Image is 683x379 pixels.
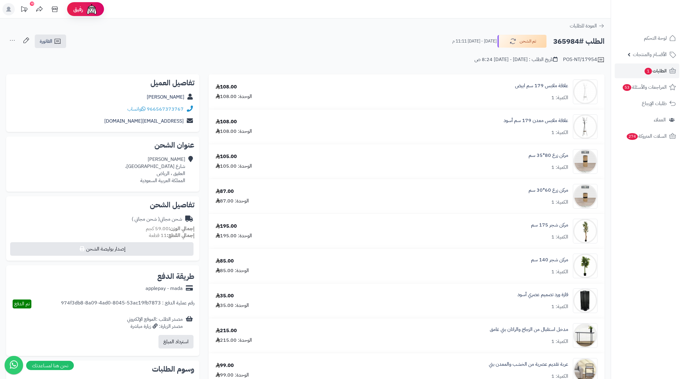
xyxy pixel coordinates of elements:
span: العودة للطلبات [570,22,597,30]
span: السلات المتروكة [626,132,667,141]
div: 195.00 [216,223,237,230]
div: الوحدة: 195.00 [216,232,252,239]
span: تم الدفع [14,300,30,308]
h2: الطلب #365984 [553,35,605,48]
div: [PERSON_NAME] شارع [GEOGRAPHIC_DATA]، العقيق ، الرياض المملكة العربية السعودية [125,156,185,184]
div: 10 [30,2,34,6]
div: applepay - mada [146,285,183,292]
img: 1750323406-1-90x90.jpg [573,219,597,243]
span: طلبات الإرجاع [642,99,667,108]
button: إصدار بوليصة الشحن [10,242,194,256]
span: الطلبات [644,67,667,75]
a: عربة تقديم عصرية من الخشب والمعدن بني [489,361,568,368]
img: 1698238294-2-90x90.png [573,79,597,104]
span: المراجعات والأسئلة [622,83,667,92]
a: 966567373767 [147,105,184,113]
a: مركن شجر 175 سم [531,222,568,229]
div: POS-NT/17954 [563,56,605,63]
div: الوحدة: 99.00 [216,372,249,379]
div: 215.00 [216,327,237,334]
a: طلبات الإرجاع [615,96,679,111]
small: [DATE] - [DATE] 11:11 م [452,38,497,44]
a: تحديثات المنصة [16,3,32,17]
img: 1742299517-1-90x90.jpg [573,184,597,209]
div: الكمية: 1 [551,199,568,206]
div: شحن مجاني [132,216,182,223]
a: السلات المتروكة274 [615,129,679,144]
div: 99.00 [216,362,234,369]
span: رفيق [73,6,83,13]
div: الكمية: 1 [551,303,568,310]
strong: إجمالي الوزن: [169,225,194,232]
h2: تفاصيل الشحن [11,201,194,209]
span: 53 [623,84,631,91]
span: الأقسام والمنتجات [633,50,667,59]
h2: وسوم الطلبات [11,365,194,373]
div: مصدر الطلب :الموقع الإلكتروني [127,316,183,330]
div: 87.00 [216,188,234,195]
span: الفاتورة [40,38,52,45]
h2: عنوان الشحن [11,141,194,149]
div: 105.00 [216,153,237,160]
a: مدخل استقبال من الزجاج والراتان بني غامق [490,326,568,333]
div: 85.00 [216,258,234,265]
div: 108.00 [216,118,237,125]
div: الوحدة: 35.00 [216,302,249,309]
div: الكمية: 1 [551,129,568,136]
div: الكمية: 1 [551,164,568,171]
a: فازة ورد تصميم عصري أسود [517,291,568,298]
a: [PERSON_NAME] [147,93,184,101]
h2: تفاصيل العميل [11,79,194,87]
div: تاريخ الطلب : [DATE] - [DATE] 8:24 ص [474,56,557,63]
strong: إجمالي القطع: [167,232,194,239]
span: 1 [645,68,652,75]
a: الطلبات1 [615,63,679,78]
img: 1750334963-1-90x90.jpg [573,288,597,313]
button: تم الشحن [497,35,547,48]
a: العملاء [615,112,679,127]
a: مركن شجر 140 سم [531,256,568,263]
a: [EMAIL_ADDRESS][DOMAIN_NAME] [104,117,184,125]
div: الوحدة: 215.00 [216,337,252,344]
div: 35.00 [216,292,234,300]
a: علاقة ملابس 179 سم ابيض [515,82,568,89]
a: الفاتورة [35,35,66,48]
span: العملاء [654,116,666,124]
h2: طريقة الدفع [157,273,194,280]
a: العودة للطلبات [570,22,605,30]
div: الوحدة: 108.00 [216,93,252,100]
div: الوحدة: 105.00 [216,163,252,170]
small: 11 قطعة [149,232,194,239]
div: الكمية: 1 [551,338,568,345]
a: المراجعات والأسئلة53 [615,80,679,95]
img: 1719478363-1698235524-1-90x90.jpg [573,114,597,139]
div: الكمية: 1 [551,268,568,275]
div: الكمية: 1 [551,94,568,101]
img: 1750328813-1-90x90.jpg [573,254,597,278]
div: مصدر الزيارة: زيارة مباشرة [127,323,183,330]
a: مركن زرع 60*30 سم [529,187,568,194]
div: 108.00 [216,84,237,91]
div: الوحدة: 85.00 [216,267,249,274]
span: لوحة التحكم [644,34,667,43]
button: استرداد المبلغ [158,335,194,348]
div: الكمية: 1 [551,234,568,241]
img: 1751871525-1-90x90.jpg [573,323,597,348]
div: رقم عملية الدفع : 974f3db8-8a09-4ad0-8045-53ac19fb7873 [61,300,194,308]
a: مركن زرع 80*35 سم [529,152,568,159]
a: واتساب [127,105,146,113]
img: ai-face.png [86,3,98,15]
img: 1742298891-1-90x90.jpg [573,149,597,174]
small: 59.00 كجم [146,225,194,232]
span: ( شحن مجاني ) [132,215,160,223]
span: 274 [627,133,638,140]
div: الوحدة: 87.00 [216,198,249,205]
div: الوحدة: 108.00 [216,128,252,135]
a: لوحة التحكم [615,31,679,46]
a: علاقة ملابس معدن 179 سم أسود [504,117,568,124]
